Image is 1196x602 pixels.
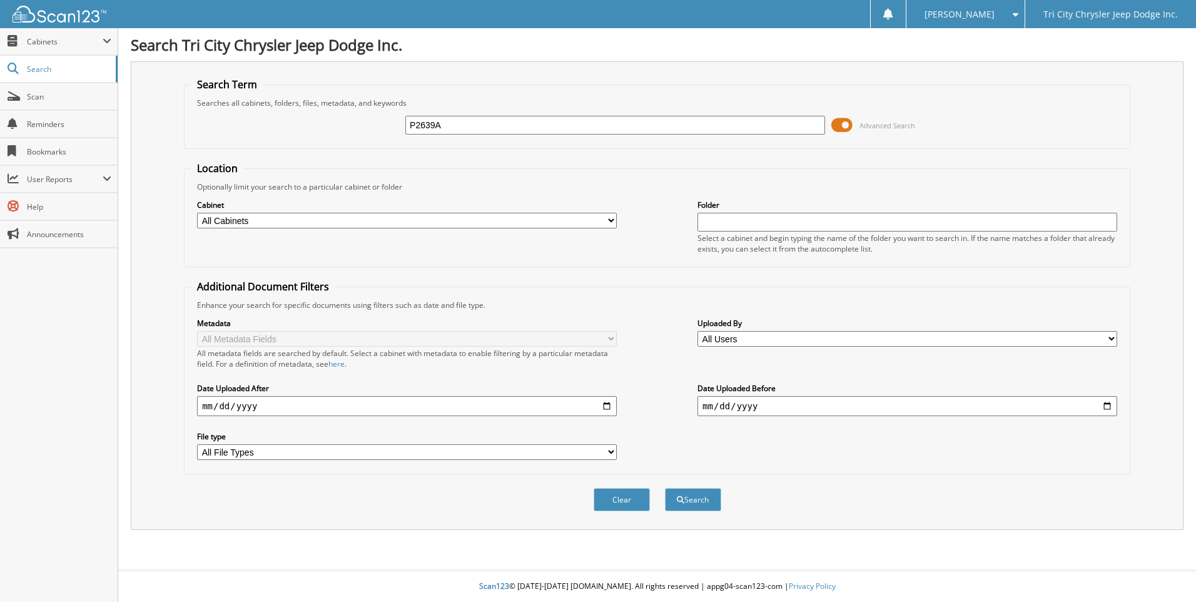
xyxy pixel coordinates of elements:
[925,11,995,18] span: [PERSON_NAME]
[191,300,1123,310] div: Enhance your search for specific documents using filters such as date and file type.
[27,146,111,157] span: Bookmarks
[13,6,106,23] img: scan123-logo-white.svg
[27,174,103,185] span: User Reports
[197,396,617,416] input: start
[1133,542,1196,602] iframe: Chat Widget
[697,233,1117,254] div: Select a cabinet and begin typing the name of the folder you want to search in. If the name match...
[27,64,109,74] span: Search
[1043,11,1178,18] span: Tri City Chrysler Jeep Dodge Inc.
[697,200,1117,210] label: Folder
[197,431,617,442] label: File type
[27,36,103,47] span: Cabinets
[27,119,111,130] span: Reminders
[191,98,1123,108] div: Searches all cabinets, folders, files, metadata, and keywords
[479,581,509,591] span: Scan123
[197,200,617,210] label: Cabinet
[27,229,111,240] span: Announcements
[859,121,915,130] span: Advanced Search
[197,383,617,394] label: Date Uploaded After
[197,318,617,329] label: Metadata
[191,161,244,175] legend: Location
[191,181,1123,192] div: Optionally limit your search to a particular cabinet or folder
[197,348,617,369] div: All metadata fields are searched by default. Select a cabinet with metadata to enable filtering b...
[27,202,111,212] span: Help
[697,383,1117,394] label: Date Uploaded Before
[594,488,650,511] button: Clear
[191,78,263,91] legend: Search Term
[697,318,1117,329] label: Uploaded By
[328,359,345,369] a: here
[191,280,335,293] legend: Additional Document Filters
[131,34,1183,55] h1: Search Tri City Chrysler Jeep Dodge Inc.
[697,396,1117,416] input: end
[27,91,111,102] span: Scan
[665,488,721,511] button: Search
[789,581,836,591] a: Privacy Policy
[118,571,1196,602] div: © [DATE]-[DATE] [DOMAIN_NAME]. All rights reserved | appg04-scan123-com |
